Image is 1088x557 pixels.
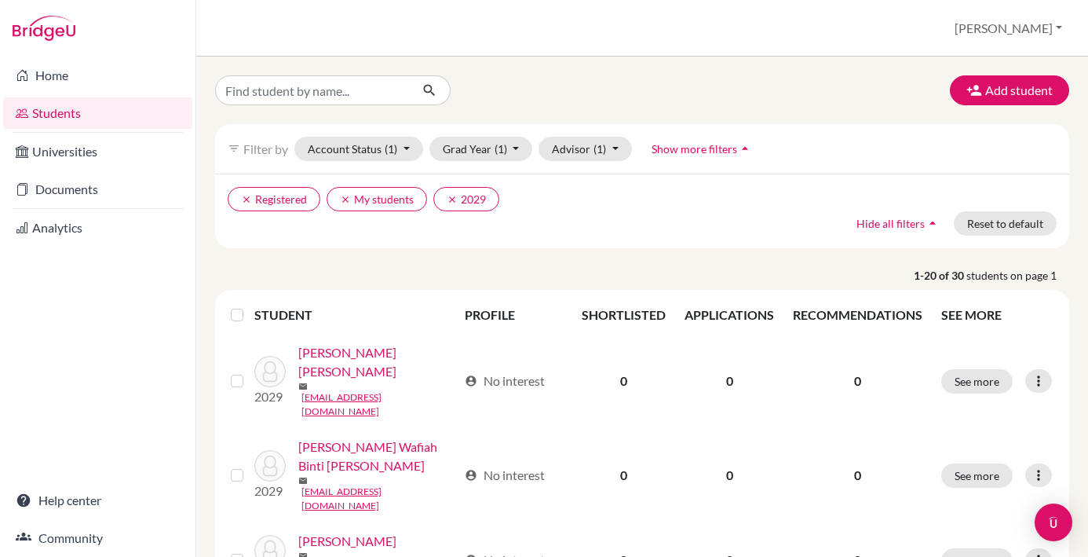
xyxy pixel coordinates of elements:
div: No interest [465,372,545,390]
th: APPLICATIONS [675,296,783,334]
button: clearMy students [327,187,427,211]
button: [PERSON_NAME] [947,13,1069,43]
th: SEE MORE [932,296,1063,334]
span: (1) [385,142,397,156]
span: mail [298,382,308,391]
i: clear [340,194,351,205]
button: Advisor(1) [539,137,632,161]
div: No interest [465,466,545,485]
img: Ansari , Husnul Wafiah Binti Mohd Kamal [254,450,286,482]
a: Home [3,60,192,91]
p: 2029 [254,387,286,406]
button: clear2029 [433,187,499,211]
a: Documents [3,174,192,205]
i: clear [241,194,252,205]
button: Grad Year(1) [429,137,533,161]
img: Bridge-U [13,16,75,41]
th: RECOMMENDATIONS [783,296,932,334]
div: Open Intercom Messenger [1035,504,1072,541]
p: 0 [793,466,922,485]
i: arrow_drop_up [737,141,753,156]
td: 0 [675,428,783,522]
a: Students [3,97,192,129]
span: account_circle [465,469,477,482]
i: arrow_drop_up [925,215,940,231]
span: (1) [495,142,507,156]
strong: 1-20 of 30 [914,267,966,284]
a: [EMAIL_ADDRESS][DOMAIN_NAME] [301,390,458,419]
button: Add student [950,75,1069,105]
th: STUDENT [254,296,455,334]
button: See more [941,464,1013,488]
button: clearRegistered [228,187,320,211]
span: account_circle [465,375,477,387]
button: Show more filtersarrow_drop_up [638,137,766,161]
td: 0 [572,334,675,428]
p: 0 [793,372,922,390]
button: See more [941,369,1013,394]
button: Reset to default [954,211,1057,236]
a: [PERSON_NAME] [PERSON_NAME] [298,343,458,381]
span: Hide all filters [856,217,925,230]
span: Show more filters [652,142,737,156]
a: [PERSON_NAME] Wafiah Binti [PERSON_NAME] [298,438,458,475]
span: Filter by [243,141,288,156]
input: Find student by name... [215,75,410,105]
button: Hide all filtersarrow_drop_up [843,211,954,236]
i: clear [447,194,458,205]
span: students on page 1 [966,267,1069,284]
i: filter_list [228,142,240,155]
span: mail [298,476,308,486]
th: PROFILE [455,296,572,334]
a: [PERSON_NAME] [298,532,396,551]
td: 0 [675,334,783,428]
p: 2029 [254,482,286,500]
a: Help center [3,485,192,516]
td: 0 [572,428,675,522]
span: (1) [593,142,606,156]
a: Analytics [3,212,192,244]
a: Universities [3,136,192,167]
a: Community [3,522,192,554]
th: SHORTLISTED [572,296,675,334]
img: Aman, Kiana Latifa [254,356,286,387]
button: Account Status(1) [294,137,423,161]
a: [EMAIL_ADDRESS][DOMAIN_NAME] [301,485,458,513]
